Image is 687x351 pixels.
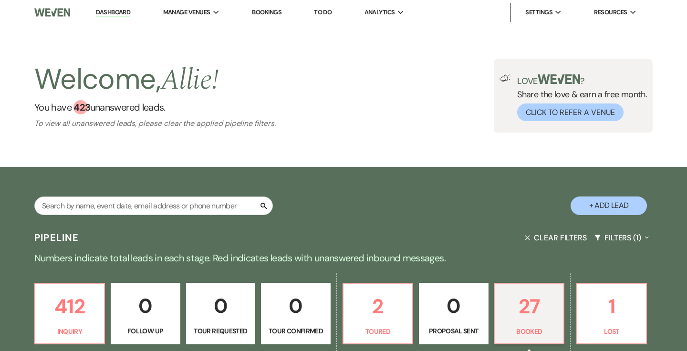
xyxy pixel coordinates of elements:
span: Analytics [364,8,395,17]
a: 0Follow Up [111,283,180,345]
span: Settings [525,8,552,17]
div: 423 [73,100,88,114]
p: 412 [41,290,98,322]
a: 0Tour Requested [186,283,256,345]
a: 1Lost [576,283,647,345]
a: Bookings [252,8,281,16]
input: Search by name, event date, email address or phone number [34,196,273,215]
div: Share the love & earn a free month. [511,74,647,121]
img: Weven Logo [34,2,70,22]
p: To view all unanswered leads, please clear the applied pipeline filters. [34,118,276,128]
p: 0 [267,290,324,322]
img: weven-logo-green.svg [538,74,580,84]
p: Toured [349,326,406,337]
button: Clear Filters [521,225,591,250]
a: To Do [314,8,332,16]
span: Resources [594,8,627,17]
p: Tour Confirmed [267,326,324,336]
button: + Add Lead [571,196,647,215]
p: 0 [425,290,482,322]
p: Tour Requested [192,326,250,336]
p: Follow Up [117,326,174,336]
h2: Welcome, [34,59,219,100]
a: 0Tour Confirmed [261,283,331,345]
h3: Pipeline [34,231,79,244]
span: Manage Venues [163,8,210,17]
a: Dashboard [96,8,130,17]
a: 2Toured [343,283,413,345]
a: 27Booked [494,283,565,345]
p: 27 [501,290,558,322]
a: You have 423 unanswered leads. [34,100,276,114]
p: Love ? [517,74,647,85]
p: 1 [583,290,640,322]
p: 2 [349,290,406,322]
span: Allie ! [161,58,219,102]
p: 0 [117,290,174,322]
p: 0 [192,290,250,322]
p: Lost [583,326,640,337]
img: loud-speaker-illustration.svg [500,74,511,82]
p: Booked [501,326,558,337]
button: Click to Refer a Venue [517,103,624,121]
button: Filters (1) [591,225,653,250]
p: Proposal Sent [425,326,482,336]
a: 412Inquiry [34,283,105,345]
a: 0Proposal Sent [419,283,489,345]
p: Inquiry [41,326,98,337]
